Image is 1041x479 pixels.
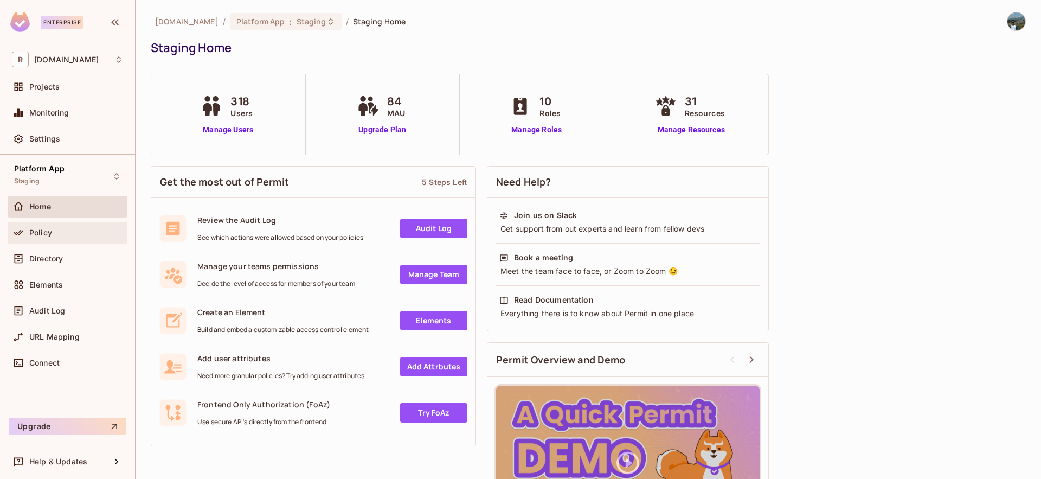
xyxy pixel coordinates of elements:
[652,124,730,136] a: Manage Resources
[197,372,364,380] span: Need more granular policies? Try adding user attributes
[230,93,253,110] span: 318
[346,16,349,27] li: /
[29,202,52,211] span: Home
[198,124,258,136] a: Manage Users
[29,280,63,289] span: Elements
[197,261,355,271] span: Manage your teams permissions
[400,357,467,376] a: Add Attrbutes
[539,107,561,119] span: Roles
[12,52,29,67] span: R
[29,254,63,263] span: Directory
[29,306,65,315] span: Audit Log
[387,93,405,110] span: 84
[514,295,594,305] div: Read Documentation
[514,210,577,221] div: Join us on Slack
[14,164,65,173] span: Platform App
[400,219,467,238] a: Audit Log
[41,16,83,29] div: Enterprise
[160,175,289,189] span: Get the most out of Permit
[34,55,99,64] span: Workspace: redica.com
[539,93,561,110] span: 10
[29,108,69,117] span: Monitoring
[155,16,219,27] span: the active workspace
[499,223,756,234] div: Get support from out experts and learn from fellow devs
[197,418,330,426] span: Use secure API's directly from the frontend
[685,93,725,110] span: 31
[197,233,363,242] span: See which actions were allowed based on your policies
[507,124,566,136] a: Manage Roles
[197,399,330,410] span: Frontend Only Authorization (FoAz)
[10,12,30,32] img: SReyMgAAAABJRU5ErkJggg==
[29,228,52,237] span: Policy
[400,265,467,284] a: Manage Team
[29,333,80,341] span: URL Mapping
[9,418,126,435] button: Upgrade
[151,40,1020,56] div: Staging Home
[514,252,573,263] div: Book a meeting
[685,107,725,119] span: Resources
[29,82,60,91] span: Projects
[14,177,40,186] span: Staging
[422,177,467,187] div: 5 Steps Left
[496,353,626,367] span: Permit Overview and Demo
[1007,12,1025,30] img: Alejandro Duarte Sánchez
[499,266,756,277] div: Meet the team face to face, or Zoom to Zoom 😉
[288,17,292,26] span: :
[29,135,60,143] span: Settings
[499,308,756,319] div: Everything there is to know about Permit in one place
[230,107,253,119] span: Users
[400,403,467,423] a: Try FoAz
[197,353,364,363] span: Add user attributes
[496,175,551,189] span: Need Help?
[387,107,405,119] span: MAU
[355,124,410,136] a: Upgrade Plan
[29,359,60,367] span: Connect
[400,311,467,330] a: Elements
[197,325,369,334] span: Build and embed a customizable access control element
[197,279,355,288] span: Decide the level of access for members of your team
[353,16,406,27] span: Staging Home
[197,307,369,317] span: Create an Element
[197,215,363,225] span: Review the Audit Log
[223,16,226,27] li: /
[236,16,285,27] span: Platform App
[297,16,326,27] span: Staging
[29,457,87,466] span: Help & Updates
